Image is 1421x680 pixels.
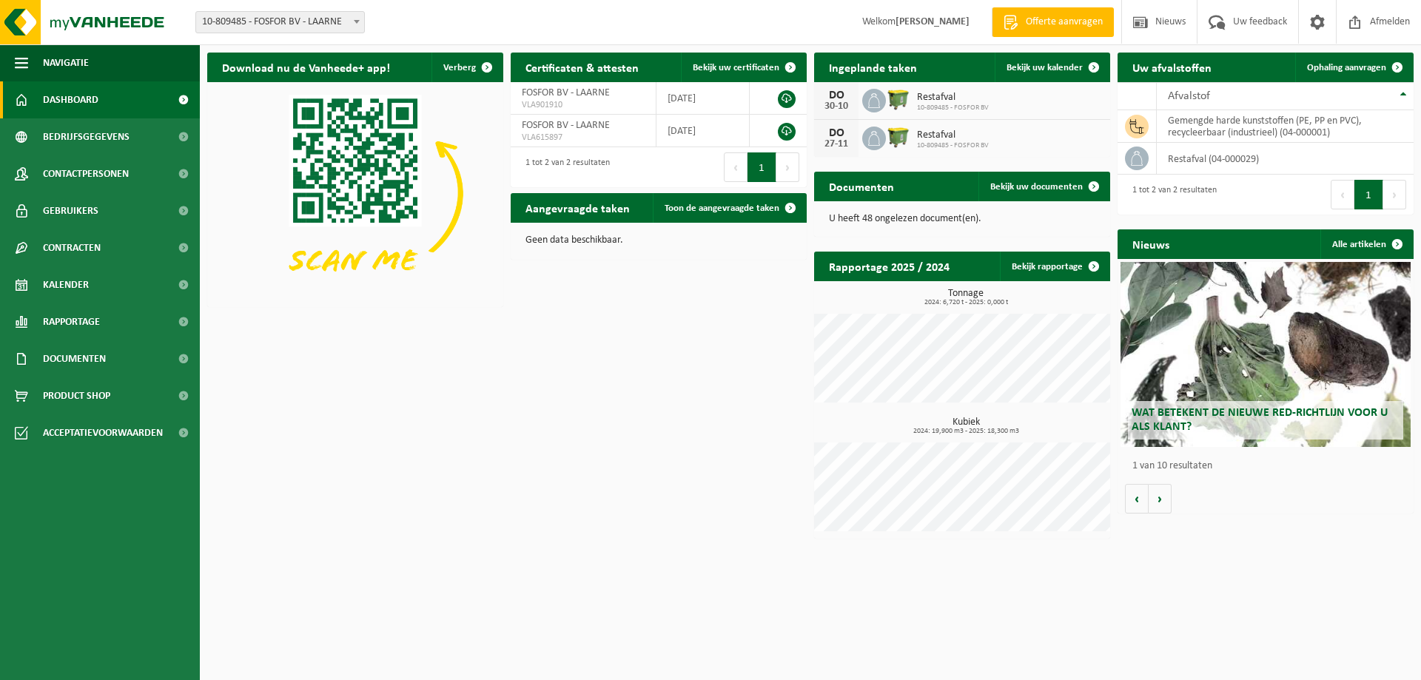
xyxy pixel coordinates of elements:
button: 1 [1354,180,1383,209]
span: Toon de aangevraagde taken [665,203,779,213]
span: 2024: 19,900 m3 - 2025: 18,300 m3 [822,428,1110,435]
span: Contactpersonen [43,155,129,192]
a: Toon de aangevraagde taken [653,193,805,223]
span: Afvalstof [1168,90,1210,102]
span: Gebruikers [43,192,98,229]
span: Dashboard [43,81,98,118]
span: 10-809485 - FOSFOR BV [917,141,989,150]
a: Bekijk uw kalender [995,53,1109,82]
span: VLA901910 [522,99,645,111]
button: Volgende [1149,484,1172,514]
h2: Aangevraagde taken [511,193,645,222]
h3: Kubiek [822,417,1110,435]
a: Bekijk uw documenten [978,172,1109,201]
h2: Download nu de Vanheede+ app! [207,53,405,81]
h2: Uw afvalstoffen [1118,53,1226,81]
span: 10-809485 - FOSFOR BV [917,104,989,112]
span: Bekijk uw kalender [1007,63,1083,73]
button: Previous [724,152,748,182]
h3: Tonnage [822,289,1110,306]
h2: Nieuws [1118,229,1184,258]
span: Bekijk uw certificaten [693,63,779,73]
span: Kalender [43,266,89,303]
p: Geen data beschikbaar. [525,235,792,246]
span: VLA615897 [522,132,645,144]
button: Vorige [1125,484,1149,514]
td: restafval (04-000029) [1157,143,1414,175]
img: WB-1100-HPE-GN-50 [886,87,911,112]
td: [DATE] [656,82,750,115]
a: Ophaling aanvragen [1295,53,1412,82]
a: Offerte aanvragen [992,7,1114,37]
div: DO [822,90,851,101]
span: Wat betekent de nieuwe RED-richtlijn voor u als klant? [1132,407,1388,433]
span: Restafval [917,129,989,141]
span: Rapportage [43,303,100,340]
button: 1 [748,152,776,182]
h2: Certificaten & attesten [511,53,654,81]
span: Acceptatievoorwaarden [43,414,163,451]
span: Offerte aanvragen [1022,15,1106,30]
button: Verberg [431,53,502,82]
span: 10-809485 - FOSFOR BV - LAARNE [196,12,364,33]
button: Next [776,152,799,182]
a: Alle artikelen [1320,229,1412,259]
p: 1 van 10 resultaten [1132,461,1406,471]
span: Product Shop [43,377,110,414]
h2: Rapportage 2025 / 2024 [814,252,964,280]
img: Download de VHEPlus App [207,82,503,304]
div: 27-11 [822,139,851,149]
p: U heeft 48 ongelezen document(en). [829,214,1095,224]
span: Documenten [43,340,106,377]
a: Bekijk rapportage [1000,252,1109,281]
div: DO [822,127,851,139]
img: WB-1100-HPE-GN-50 [886,124,911,149]
span: Restafval [917,92,989,104]
a: Wat betekent de nieuwe RED-richtlijn voor u als klant? [1121,262,1411,447]
td: gemengde harde kunststoffen (PE, PP en PVC), recycleerbaar (industrieel) (04-000001) [1157,110,1414,143]
div: 1 tot 2 van 2 resultaten [1125,178,1217,211]
span: FOSFOR BV - LAARNE [522,120,610,131]
span: FOSFOR BV - LAARNE [522,87,610,98]
span: Navigatie [43,44,89,81]
div: 1 tot 2 van 2 resultaten [518,151,610,184]
div: 30-10 [822,101,851,112]
button: Previous [1331,180,1354,209]
span: Ophaling aanvragen [1307,63,1386,73]
span: Verberg [443,63,476,73]
h2: Documenten [814,172,909,201]
td: [DATE] [656,115,750,147]
button: Next [1383,180,1406,209]
span: Bekijk uw documenten [990,182,1083,192]
span: 10-809485 - FOSFOR BV - LAARNE [195,11,365,33]
strong: [PERSON_NAME] [896,16,970,27]
span: Contracten [43,229,101,266]
span: 2024: 6,720 t - 2025: 0,000 t [822,299,1110,306]
a: Bekijk uw certificaten [681,53,805,82]
span: Bedrijfsgegevens [43,118,130,155]
h2: Ingeplande taken [814,53,932,81]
